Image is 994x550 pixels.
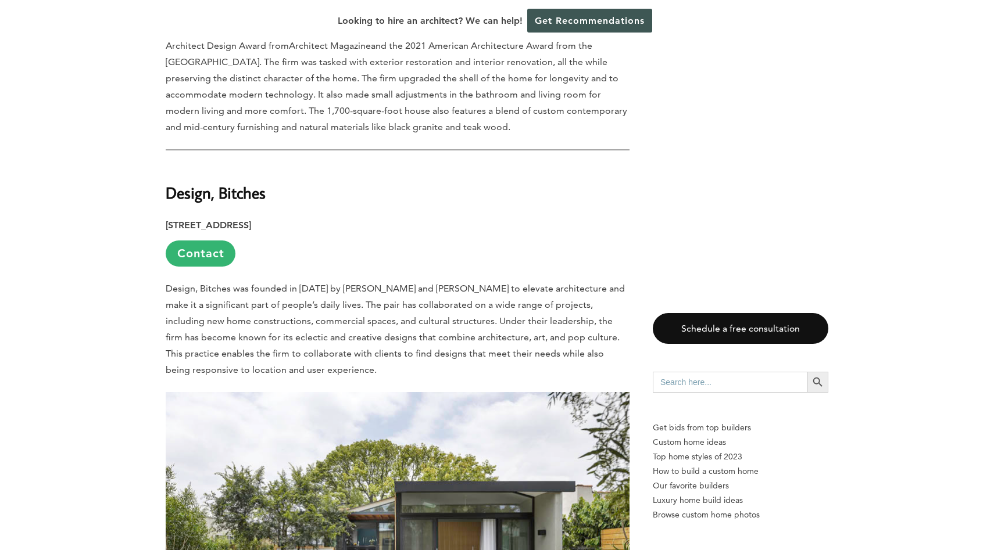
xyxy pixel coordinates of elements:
[166,240,235,267] a: Contact
[653,508,828,522] a: Browse custom home photos
[653,479,828,493] a: Our favorite builders
[166,220,251,231] strong: [STREET_ADDRESS]
[653,372,807,393] input: Search here...
[289,40,371,51] span: Architect Magazine
[653,464,828,479] a: How to build a custom home
[166,283,625,375] span: Design, Bitches was founded in [DATE] by [PERSON_NAME] and [PERSON_NAME] to elevate architecture ...
[653,435,828,450] a: Custom home ideas
[653,313,828,344] a: Schedule a free consultation
[166,182,266,203] strong: Design, Bitches
[527,9,652,33] a: Get Recommendations
[811,376,824,389] svg: Search
[653,450,828,464] a: Top home styles of 2023
[653,420,828,435] p: Get bids from top builders
[653,493,828,508] a: Luxury home build ideas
